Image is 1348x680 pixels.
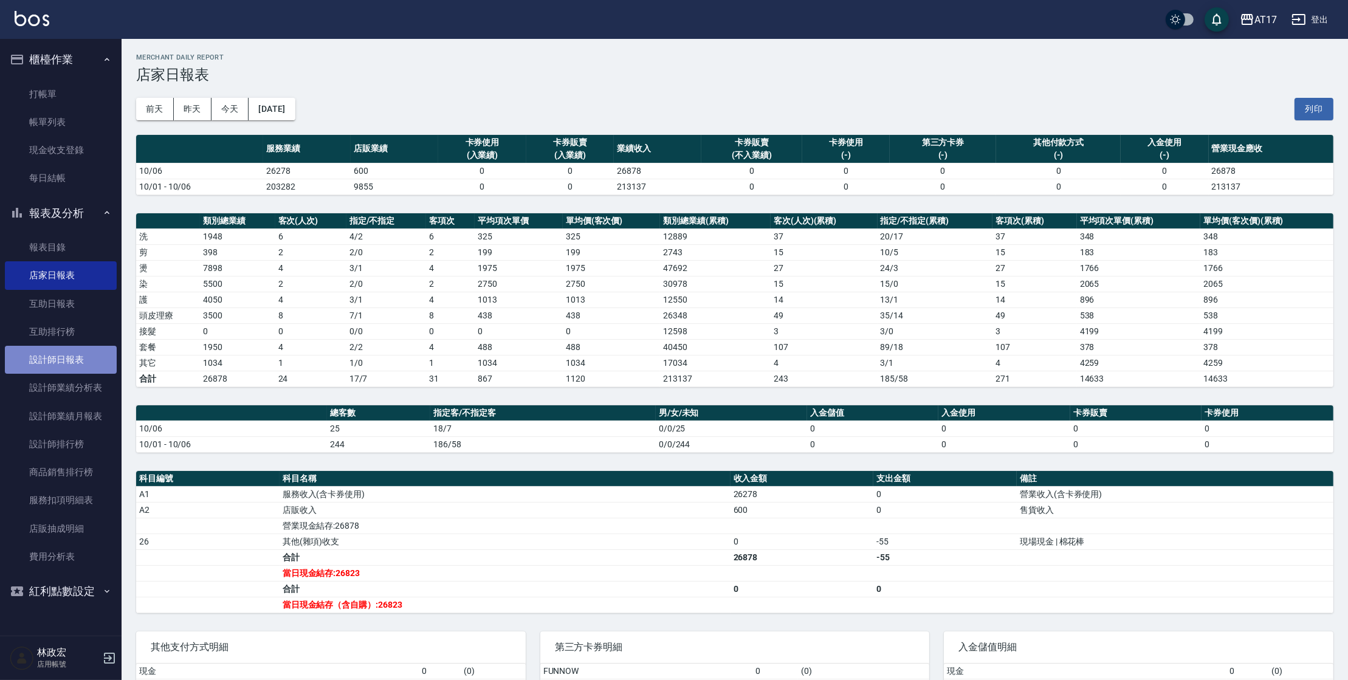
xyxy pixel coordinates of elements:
td: 203282 [263,179,351,194]
td: 12598 [660,323,771,339]
td: 0 [996,163,1121,179]
td: 4 [426,339,475,355]
td: 0 [1202,436,1333,452]
td: 10/06 [136,421,327,436]
td: 其他(雜項)收支 [280,534,731,549]
td: 2 [426,276,475,292]
th: 卡券使用 [1202,405,1333,421]
th: 業績收入 [614,135,701,163]
td: 488 [563,339,660,355]
td: 染 [136,276,200,292]
td: 合計 [280,549,731,565]
td: 0 [1070,421,1202,436]
a: 設計師業績月報表 [5,402,117,430]
td: 0 [890,179,996,194]
td: 183 [1077,244,1200,260]
div: 卡券販賣 [529,136,611,149]
th: 服務業績 [263,135,351,163]
td: 0 [1121,179,1208,194]
td: A1 [136,486,280,502]
button: 櫃檯作業 [5,44,117,75]
td: 0 [701,163,802,179]
td: 89 / 18 [878,339,993,355]
td: 1766 [1200,260,1333,276]
td: 3 / 1 [346,260,426,276]
td: 0 [938,436,1070,452]
td: 867 [475,371,563,386]
td: 107 [771,339,878,355]
div: (-) [1124,149,1205,162]
td: 1120 [563,371,660,386]
div: AT17 [1254,12,1277,27]
td: 其它 [136,355,200,371]
td: 600 [731,502,874,518]
div: 卡券使用 [805,136,887,149]
td: 213137 [1209,179,1333,194]
td: 107 [992,339,1077,355]
td: 合計 [136,371,200,386]
button: save [1205,7,1229,32]
td: 26878 [614,163,701,179]
a: 帳單列表 [5,108,117,136]
td: 1034 [563,355,660,371]
a: 費用分析表 [5,543,117,571]
td: 2750 [563,276,660,292]
th: 卡券販賣 [1070,405,1202,421]
td: 15 [992,276,1077,292]
td: 15 [992,244,1077,260]
td: 10/06 [136,163,263,179]
td: 26878 [1209,163,1333,179]
th: 入金使用 [938,405,1070,421]
td: 9855 [351,179,438,194]
td: 0 [890,163,996,179]
td: 13 / 1 [878,292,993,307]
td: 378 [1077,339,1200,355]
td: 套餐 [136,339,200,355]
td: 18/7 [430,421,655,436]
td: 1948 [200,228,275,244]
td: 0/0/25 [656,421,807,436]
button: 昨天 [174,98,211,120]
td: 頭皮理療 [136,307,200,323]
td: 4199 [1077,323,1200,339]
th: 收入金額 [731,471,874,487]
td: 0 [996,179,1121,194]
div: (-) [999,149,1118,162]
th: 營業現金應收 [1209,135,1333,163]
div: 第三方卡券 [893,136,993,149]
table: a dense table [136,405,1333,453]
td: 12550 [660,292,771,307]
td: 2 [275,276,346,292]
th: 指定/不指定 [346,213,426,229]
td: 0 [807,436,939,452]
td: 0 [938,421,1070,436]
td: 3 [771,323,878,339]
td: 10/01 - 10/06 [136,436,327,452]
button: 今天 [211,98,249,120]
td: 接髮 [136,323,200,339]
td: 0 [438,179,526,194]
th: 平均項次單價 [475,213,563,229]
td: 600 [351,163,438,179]
td: 1975 [475,260,563,276]
td: 4259 [1077,355,1200,371]
td: 3 / 0 [878,323,993,339]
th: 平均項次單價(累積) [1077,213,1200,229]
span: 第三方卡券明細 [555,641,915,653]
td: 2 / 0 [346,244,426,260]
a: 設計師日報表 [5,346,117,374]
div: (-) [893,149,993,162]
td: 26278 [263,163,351,179]
td: 6 [275,228,346,244]
td: 37 [992,228,1077,244]
td: 24 [275,371,346,386]
td: 營業現金結存:26878 [280,518,731,534]
td: 488 [475,339,563,355]
td: 2743 [660,244,771,260]
td: 25 [327,421,431,436]
th: 客次(人次) [275,213,346,229]
td: 0 [873,502,1017,518]
button: [DATE] [249,98,295,120]
div: 卡券販賣 [704,136,799,149]
td: 538 [1200,307,1333,323]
